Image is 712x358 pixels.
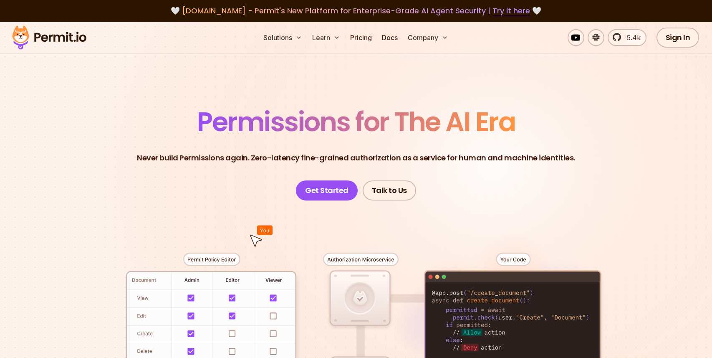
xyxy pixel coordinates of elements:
span: 5.4k [622,33,641,43]
a: Sign In [656,28,699,48]
a: Get Started [296,180,358,201]
a: Talk to Us [363,180,416,201]
a: 5.4k [608,29,646,46]
span: Permissions for The AI Era [197,103,515,140]
a: Try it here [492,5,530,16]
a: Docs [379,29,401,46]
img: Permit logo [8,23,90,52]
button: Learn [309,29,343,46]
button: Company [404,29,452,46]
span: [DOMAIN_NAME] - Permit's New Platform for Enterprise-Grade AI Agent Security | [182,5,530,16]
div: 🤍 🤍 [20,5,692,17]
button: Solutions [260,29,306,46]
p: Never build Permissions again. Zero-latency fine-grained authorization as a service for human and... [137,152,575,164]
a: Pricing [347,29,375,46]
